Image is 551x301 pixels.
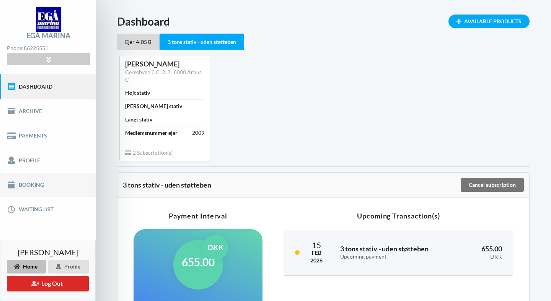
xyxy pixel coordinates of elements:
[134,212,262,219] div: Payment Interval
[18,248,78,256] span: [PERSON_NAME]
[24,45,48,51] strong: 86225551
[182,255,215,269] h1: 655.00
[310,249,323,257] div: Feb
[36,7,61,32] img: logo
[160,34,244,50] div: 3 tons stativ - uden støtteben
[125,89,150,97] div: Højt stativ
[310,257,323,264] div: 2026
[448,15,530,28] div: Available Products
[125,129,178,137] div: Medlemsnummer ejer
[7,276,89,291] button: Log Out
[460,244,502,260] h3: 655.00
[48,260,89,273] div: Profile
[125,116,152,123] div: Langt stativ
[310,241,323,249] div: 15
[284,212,513,219] div: Upcoming Transaction(s)
[460,254,502,260] div: DKK
[340,244,450,260] h3: 3 tons stativ - uden støtteben
[340,254,450,260] div: Upcoming payment
[117,34,160,50] div: Ejer 4-05 B
[203,235,228,260] div: DKK
[7,260,46,273] div: Home
[125,102,182,110] div: [PERSON_NAME] stativ
[125,60,204,68] div: [PERSON_NAME]
[117,15,530,28] h1: Dashboard
[26,32,70,39] div: Egå Marina
[125,149,173,156] span: 2 Subscription(s)
[125,69,202,83] a: Ceresbyen 3 C, 2. 2., 8000 Århus C
[192,129,204,137] div: 2009
[7,43,90,53] div: Phone:
[123,181,460,189] div: 3 tons stativ - uden støtteben
[461,178,524,192] div: Cancel subscription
